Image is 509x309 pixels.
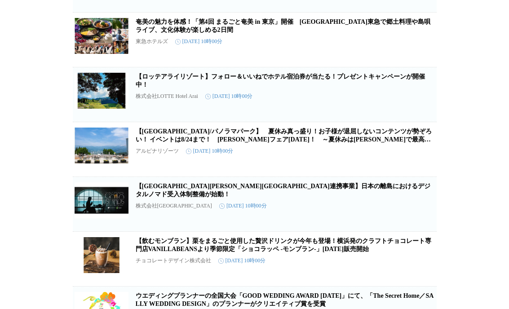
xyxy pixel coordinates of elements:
a: 【[GEOGRAPHIC_DATA]/パノラマパーク】 夏休み真っ盛り！お子様が退屈しないコンテンツが勢ぞろい！ イベントは8/24まで！ [PERSON_NAME]フェア[DATE]！ ～夏休... [136,128,432,151]
time: [DATE] 10時00分 [175,38,223,45]
time: [DATE] 10時00分 [205,93,253,100]
a: ウエディングプランナーの全国大会「GOOD WEDDING AWARD [DATE]」にて、「The Secret Home／SALLY WEDDING DESIGN」のプランナーがクリエイティ... [136,292,434,307]
p: 東急ホテルズ [136,38,168,45]
a: 【[GEOGRAPHIC_DATA][PERSON_NAME][GEOGRAPHIC_DATA]連携事業】日本の離島におけるデジタルノマド受入体制整備が始動！ [136,183,430,198]
img: 【ロッテアライリゾート】フォロー＆いいねでホテル宿泊券が当たる！プレゼントキャンペーンが開催中！ [75,73,128,109]
p: チョコレートデザイン株式会社 [136,257,211,265]
a: 【ロッテアライリゾート】フォロー＆いいねでホテル宿泊券が当たる！プレゼントキャンペーンが開催中！ [136,73,425,88]
time: [DATE] 10時00分 [186,147,234,155]
p: 株式会社LOTTE Hotel Arai [136,93,198,100]
img: 【長崎県五島市連携事業】日本の離島におけるデジタルノマド受入体制整備が始動！ [75,182,128,218]
p: 株式会社[GEOGRAPHIC_DATA] [136,202,212,210]
img: 【飲むモンブラン】栗をまるごと使用した贅沢ドリンクが今年も登場！横浜発のクラフトチョコレート専門店VANILLABEANSより季節限定「ショコラッペ -モンブラン-」8月21日(木)販売開始 [75,237,128,273]
a: 奄美の魅力を体感！「第4回 まるごと奄美 in 東京」開催 [GEOGRAPHIC_DATA]東急で郷土料理や島唄ライブ、文化体験が楽しめる2日間 [136,18,430,33]
a: 【飲むモンブラン】栗をまるごと使用した贅沢ドリンクが今年も登場！横浜発のクラフトチョコレート専門店VANILLABEANSより季節限定「ショコラッペ -モンブラン-」[DATE]販売開始 [136,238,431,252]
img: 奄美の魅力を体感！「第4回 まるごと奄美 in 東京」開催 吉祥寺エクセルホテル東急で郷土料理や島唄ライブ、文化体験が楽しめる2日間 [75,18,128,54]
img: 【湯沢高原スキー場/パノラマパーク】 夏休み真っ盛り！お子様が退屈しないコンテンツが勢ぞろい！ イベントは8/24まで！ 湯沢高原サマーフェア2025！ ～夏休みは湯沢高原で最高の思い出を作ろう！～ [75,128,128,163]
time: [DATE] 10時00分 [218,257,266,265]
p: アルピナリゾーツ [136,147,179,155]
time: [DATE] 10時00分 [219,202,267,210]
